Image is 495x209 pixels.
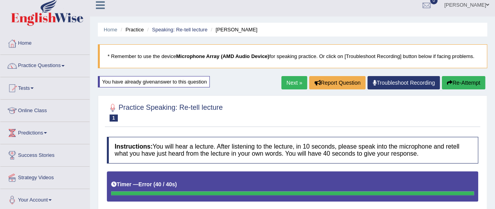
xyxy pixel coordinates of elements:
[155,181,175,187] b: 40 / 40s
[139,181,152,187] b: Error
[107,137,478,163] h4: You will hear a lecture. After listening to the lecture, in 10 seconds, please speak into the mic...
[104,27,117,33] a: Home
[115,143,153,150] b: Instructions:
[176,53,269,59] b: Microphone Array (AMD Audio Device)
[153,181,155,187] b: (
[119,26,144,33] li: Practice
[209,26,257,33] li: [PERSON_NAME]
[111,182,177,187] h5: Timer —
[0,122,90,142] a: Predictions
[98,44,487,68] blockquote: * Remember to use the device for speaking practice. Or click on [Troubleshoot Recording] button b...
[442,76,485,89] button: Re-Attempt
[0,33,90,52] a: Home
[0,144,90,164] a: Success Stories
[0,55,90,75] a: Practice Questions
[281,76,307,89] a: Next »
[98,76,210,87] div: You have already given answer to this question
[107,102,223,122] h2: Practice Speaking: Re-tell lecture
[110,114,118,122] span: 1
[175,181,177,187] b: )
[367,76,440,89] a: Troubleshoot Recording
[0,77,90,97] a: Tests
[0,100,90,119] a: Online Class
[0,189,90,209] a: Your Account
[309,76,365,89] button: Report Question
[152,27,207,33] a: Speaking: Re-tell lecture
[0,167,90,186] a: Strategy Videos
